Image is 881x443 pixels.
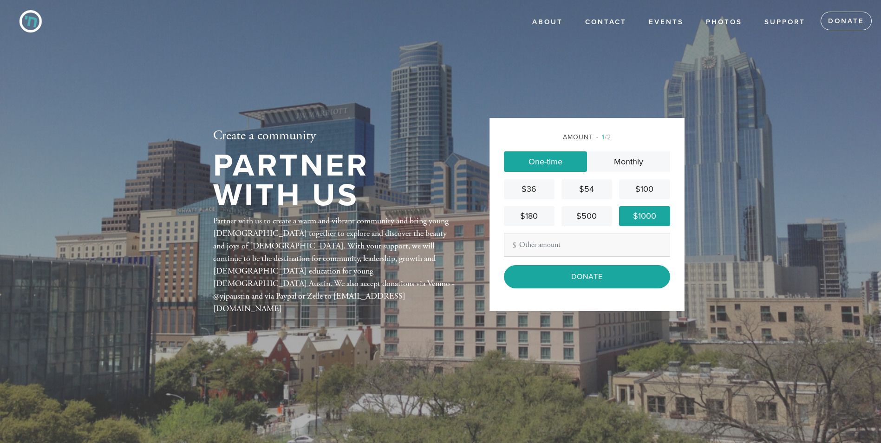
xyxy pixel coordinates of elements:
a: $36 [504,179,555,199]
a: Support [757,13,812,31]
img: CYP%20Icon-02.png [14,5,47,38]
a: $500 [561,206,612,226]
a: $180 [504,206,555,226]
input: Donate [504,265,670,288]
div: $36 [508,183,551,195]
h1: Partner with Us [213,151,459,211]
div: $100 [623,183,666,195]
a: Donate [821,12,872,30]
a: Contact [578,13,633,31]
a: Photos [699,13,749,31]
h2: Create a community [213,128,459,144]
div: $54 [565,183,608,195]
span: /2 [596,133,611,141]
a: $100 [619,179,670,199]
a: One-time [504,151,587,172]
a: $54 [561,179,612,199]
span: 1 [602,133,605,141]
input: Other amount [504,234,670,257]
a: About [525,13,570,31]
a: $1000 [619,206,670,226]
div: $1000 [623,210,666,222]
div: $180 [508,210,551,222]
div: Partner with us to create a warm and vibrant community and bring young [DEMOGRAPHIC_DATA] togethe... [213,215,459,315]
a: Events [642,13,691,31]
div: $500 [565,210,608,222]
div: Amount [504,132,670,142]
a: Monthly [587,151,670,172]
